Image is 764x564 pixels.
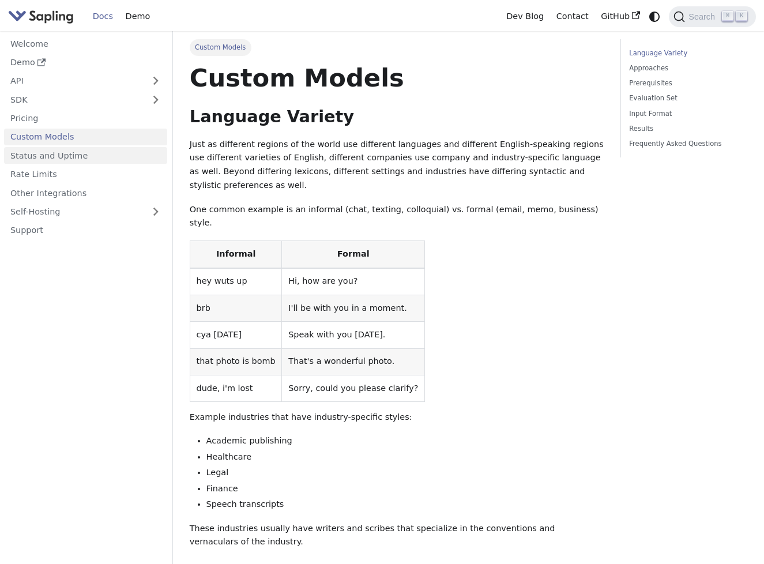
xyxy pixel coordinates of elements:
[669,6,755,27] button: Search (Command+K)
[282,268,425,295] td: Hi, how are you?
[190,348,282,375] td: that photo is bomb
[4,54,167,71] a: Demo
[282,241,425,268] th: Formal
[206,434,604,448] li: Academic publishing
[500,7,550,25] a: Dev Blog
[4,110,167,127] a: Pricing
[4,91,144,108] a: SDK
[206,498,604,512] li: Speech transcripts
[594,7,646,25] a: GitHub
[4,35,167,52] a: Welcome
[629,63,743,74] a: Approaches
[4,147,167,164] a: Status and Uptime
[629,48,743,59] a: Language Variety
[722,11,733,21] kbd: ⌘
[190,203,604,231] p: One common example is an informal (chat, texting, colloquial) vs. formal (email, memo, business) ...
[190,375,282,401] td: dude, i'm lost
[190,39,604,55] nav: Breadcrumbs
[190,62,604,93] h1: Custom Models
[646,8,663,25] button: Switch between dark and light mode (currently system mode)
[629,78,743,89] a: Prerequisites
[629,138,743,149] a: Frequently Asked Questions
[190,411,604,424] p: Example industries that have industry-specific styles:
[86,7,119,25] a: Docs
[190,241,282,268] th: Informal
[629,123,743,134] a: Results
[144,91,167,108] button: Expand sidebar category 'SDK'
[282,322,425,348] td: Speak with you [DATE].
[8,8,74,25] img: Sapling.ai
[629,108,743,119] a: Input Format
[119,7,156,25] a: Demo
[550,7,595,25] a: Contact
[8,8,78,25] a: Sapling.ai
[190,138,604,193] p: Just as different regions of the world use different languages and different English-speaking reg...
[629,93,743,104] a: Evaluation Set
[4,73,144,89] a: API
[206,450,604,464] li: Healthcare
[190,322,282,348] td: cya [DATE]
[282,375,425,401] td: Sorry, could you please clarify?
[190,295,282,321] td: brb
[4,185,167,201] a: Other Integrations
[736,11,747,21] kbd: K
[282,348,425,375] td: That's a wonderful photo.
[190,522,604,550] p: These industries usually have writers and scribes that specialize in the conventions and vernacul...
[190,107,604,127] h2: Language Variety
[190,39,251,55] span: Custom Models
[4,166,167,183] a: Rate Limits
[4,129,167,145] a: Custom Models
[144,73,167,89] button: Expand sidebar category 'API'
[4,222,167,239] a: Support
[282,295,425,321] td: I'll be with you in a moment.
[206,466,604,480] li: Legal
[206,482,604,496] li: Finance
[685,12,722,21] span: Search
[190,268,282,295] td: hey wuts up
[4,204,167,220] a: Self-Hosting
